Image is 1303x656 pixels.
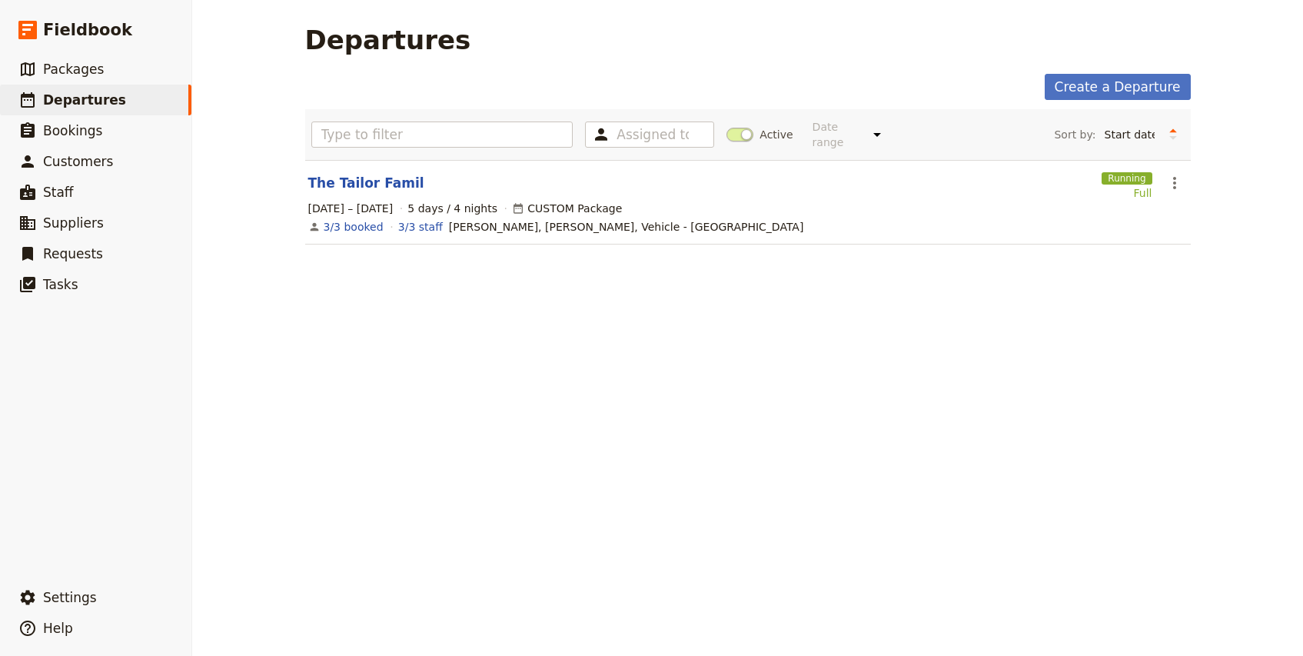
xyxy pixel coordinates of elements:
[308,201,394,216] span: [DATE] – [DATE]
[398,219,443,235] a: 3/3 staff
[449,219,804,235] span: Alex Baker, Drew Campbell, Vehicle - Hertz Gold Coast Airport
[43,92,126,108] span: Departures
[1102,172,1152,185] span: Running
[43,123,102,138] span: Bookings
[43,18,132,42] span: Fieldbook
[1054,127,1095,142] span: Sort by:
[760,127,793,142] span: Active
[1098,123,1162,146] select: Sort by:
[308,174,424,192] a: The Tailor Famil
[311,122,573,148] input: Type to filter
[407,201,497,216] span: 5 days / 4 nights
[305,25,471,55] h1: Departures
[43,246,103,261] span: Requests
[1162,170,1188,196] button: Actions
[43,185,74,200] span: Staff
[1162,123,1185,146] button: Change sort direction
[324,219,384,235] a: View the bookings for this departure
[43,277,78,292] span: Tasks
[43,621,73,636] span: Help
[1045,74,1191,100] a: Create a Departure
[512,201,622,216] div: CUSTOM Package
[43,215,104,231] span: Suppliers
[43,590,97,605] span: Settings
[617,125,689,144] input: Assigned to
[1102,185,1152,201] div: Full
[43,154,113,169] span: Customers
[43,62,104,77] span: Packages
